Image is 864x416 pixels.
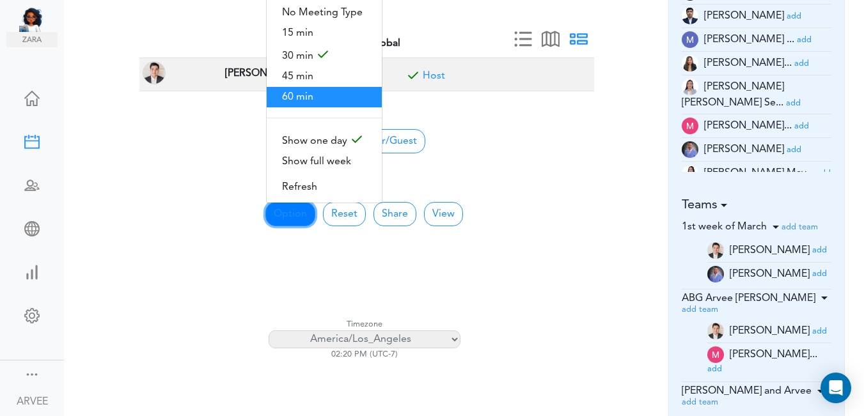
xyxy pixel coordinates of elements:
[782,223,818,231] small: add team
[812,246,827,254] small: add
[812,270,827,278] small: add
[682,197,832,213] h5: Teams
[6,134,58,147] div: Create Meeting
[682,28,832,52] li: Tax Advisor (mc.talley@unified-accounting.com)
[6,265,58,277] div: View Insights
[787,144,801,155] a: add
[682,75,832,114] li: Tax Manager (mc.servinas@unified-accounting.com)
[782,222,818,232] a: add team
[404,69,423,88] span: Included for meeting
[704,58,792,68] span: [PERSON_NAME]...
[794,122,809,130] small: add
[787,146,801,154] small: add
[797,36,812,44] small: add
[682,55,698,72] img: t+ebP8ENxXARE3R9ZYAAAAASUVORK5CYII=
[331,350,398,358] span: 02:20 PM (UTC-7)
[707,364,722,374] a: add
[707,343,832,378] li: ma.dacuma@unified-accounting.com
[6,91,58,104] div: Home
[704,144,784,155] span: [PERSON_NAME]
[682,79,698,95] img: tYClh565bsNRV2DOQ8zUDWWPrkmSsbOKg5xJDCoDKG2XlEZmCEccTQ7zEOPYImp7PCOAf7r2cjy7pCrRzzhJpJUo4c9mYcQ0F...
[19,6,58,32] img: Unified Global - Powered by TEAMCAL AI
[267,3,382,23] a: No Meeting Type
[797,35,812,45] a: add
[812,268,827,279] a: add
[682,293,815,304] span: ABG Arvee [PERSON_NAME]
[423,71,445,81] a: Included for meeting
[225,68,305,79] strong: [PERSON_NAME]
[424,202,463,226] button: View
[682,397,718,407] a: add team
[682,141,698,158] img: Z
[6,308,58,321] div: Change Settings
[682,162,832,185] li: Tax Manager (ross@unified-accounting.com)
[267,43,382,66] span: 30 min
[816,169,831,178] small: add
[730,350,817,360] span: [PERSON_NAME]...
[821,373,851,403] div: Open Intercom Messenger
[707,263,832,286] li: rigel@unified-accounting.com
[682,222,767,232] span: 1st week of March
[704,35,794,45] span: [PERSON_NAME] ...
[704,11,784,21] span: [PERSON_NAME]
[682,138,832,162] li: Tax Head Offshore (rigel@unified-accounting.com)
[347,318,382,330] label: Timezone
[794,121,809,131] a: add
[707,266,724,282] img: Z
[267,128,382,151] span: Show one day
[707,242,724,259] img: Z
[373,202,416,226] a: Share
[730,245,810,255] span: [PERSON_NAME]
[682,305,718,314] small: add team
[682,114,832,138] li: Tax Supervisor (ma.dacuma@unified-accounting.com)
[786,99,801,107] small: add
[6,302,58,332] a: Change Settings
[682,4,832,28] li: Partner (justine.tala@unifiedglobalph.com)
[707,365,722,373] small: add
[267,177,382,197] span: Refresh
[267,23,382,43] span: 15 min
[812,327,827,335] small: add
[24,367,40,380] div: Show menu and text
[682,398,718,406] small: add team
[707,239,832,263] li: a.flores@unified-accounting.com
[17,394,48,410] div: ARVEE
[682,386,812,396] span: [PERSON_NAME] and Arvee
[1,386,63,415] a: ARVEE
[682,8,698,24] img: oYmRaigo6CGHQoVEE68UKaYmSv3mcdPtBqv6mR0IswoELyKVAGpf2awGYjY1lJF3I6BneypHs55I8hk2WCirnQq9SYxiZpiWh...
[24,367,40,385] a: Change side menu
[730,268,810,279] span: [PERSON_NAME]
[704,168,813,178] span: [PERSON_NAME] May...
[682,82,784,108] span: [PERSON_NAME] [PERSON_NAME] Se...
[704,121,792,131] span: [PERSON_NAME]...
[812,245,827,255] a: add
[707,346,724,363] img: zKsWRAxI9YUAAAAASUVORK5CYII=
[682,31,698,48] img: wOzMUeZp9uVEwAAAABJRU5ErkJggg==
[6,178,58,190] div: Schedule Team Meeting
[682,304,718,314] a: add team
[267,151,382,172] span: Show full week
[812,326,827,336] a: add
[222,63,308,82] span: TAX PARTNER at Corona, CA, USA
[730,326,810,336] span: [PERSON_NAME]
[323,202,366,226] button: Reset
[787,12,801,20] small: add
[786,98,801,108] a: add
[682,165,698,181] img: 2Q==
[265,202,315,226] button: Option
[707,320,832,343] li: a.flores@unified-accounting.com
[787,11,801,21] a: add
[816,168,831,178] a: add
[707,323,724,339] img: Z
[267,87,382,107] span: 60 min
[794,58,809,68] a: add
[6,221,58,234] div: Share Meeting Link
[267,66,382,87] span: 45 min
[682,52,832,75] li: Tax Accountant (mc.cabasan@unified-accounting.com)
[6,32,58,47] img: zara.png
[794,59,809,68] small: add
[143,61,166,84] img: ARVEE FLORES(a.flores@unified-accounting.com, TAX PARTNER at Corona, CA, USA)
[682,118,698,134] img: zKsWRAxI9YUAAAAASUVORK5CYII=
